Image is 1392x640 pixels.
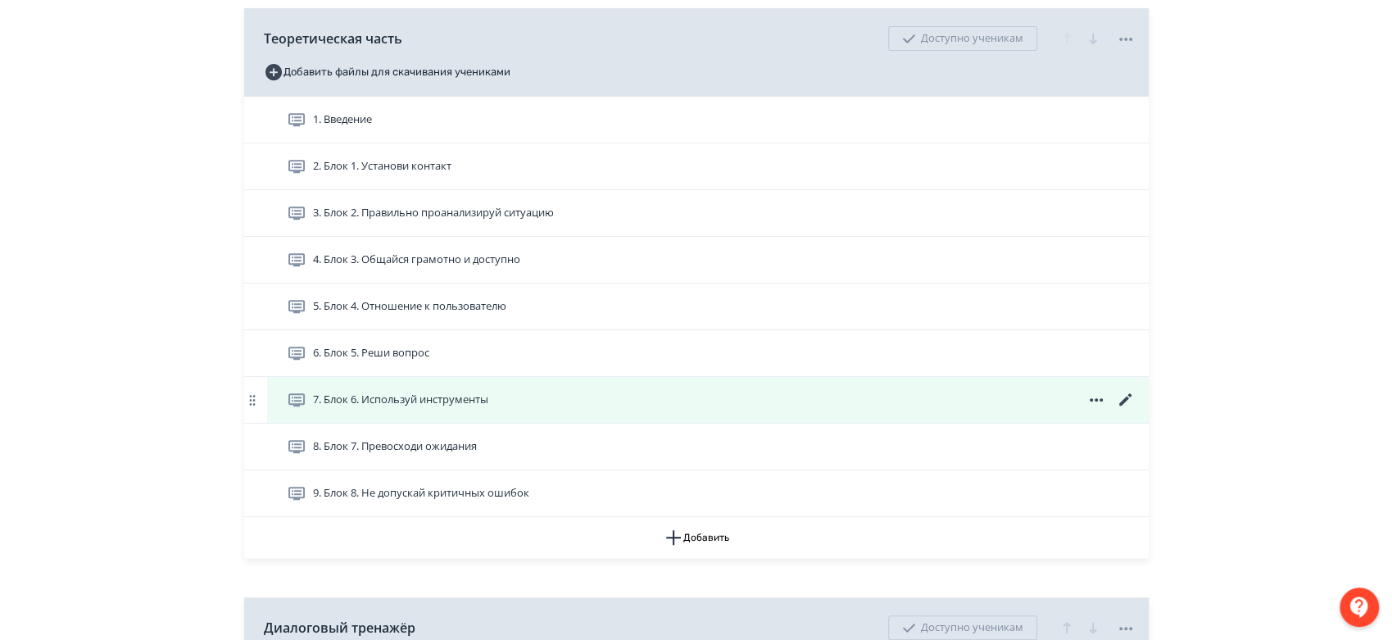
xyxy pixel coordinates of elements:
[313,485,529,502] span: 9. Блок 8. Не допускай критичных ошибок
[264,29,402,48] span: Теоретическая часть
[313,345,429,361] span: 6. Блок 5. Реши вопрос
[244,470,1149,517] div: 9. Блок 8. Не допускай критичных ошибок
[244,330,1149,377] div: 6. Блок 5. Реши вопрос
[244,143,1149,190] div: 2. Блок 1. Установи контакт
[244,284,1149,330] div: 5. Блок 4. Отношение к пользователю
[313,205,554,221] span: 3. Блок 2. Правильно проанализируй ситуацию
[244,377,1149,424] div: 7. Блок 6. Используй инструменты
[313,252,520,268] span: 4. Блок 3. Общайся грамотно и доступно
[244,424,1149,470] div: 8. Блок 7. Превосходи ожидания
[244,517,1149,558] button: Добавить
[313,298,506,315] span: 5. Блок 4. Отношение к пользователю
[244,190,1149,237] div: 3. Блок 2. Правильно проанализируй ситуацию
[313,158,451,175] span: 2. Блок 1. Установи контакт
[244,237,1149,284] div: 4. Блок 3. Общайся грамотно и доступно
[244,97,1149,143] div: 1. Введение
[313,438,477,455] span: 8. Блок 7. Превосходи ожидания
[888,615,1037,640] div: Доступно ученикам
[313,111,372,128] span: 1. Введение
[264,618,415,638] span: Диалоговый тренажёр
[313,392,488,408] span: 7. Блок 6. Используй инструменты
[264,59,510,85] button: Добавить файлы для скачивания учениками
[888,26,1037,51] div: Доступно ученикам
